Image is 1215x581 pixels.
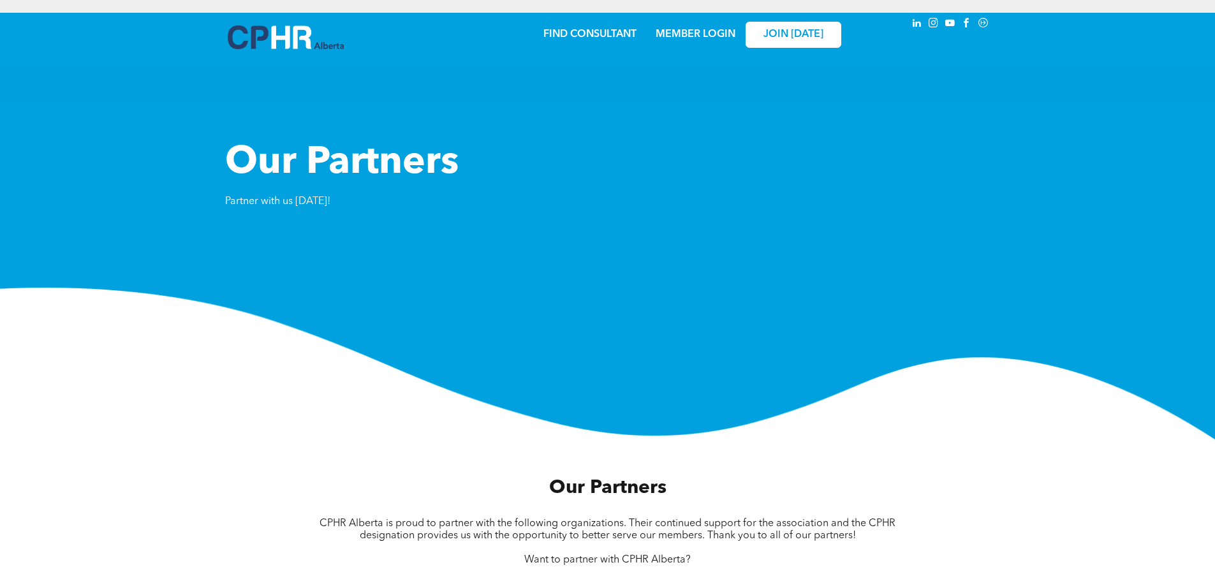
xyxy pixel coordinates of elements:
[910,16,924,33] a: linkedin
[320,518,895,541] span: CPHR Alberta is proud to partner with the following organizations. Their continued support for th...
[225,196,330,207] span: Partner with us [DATE]!
[746,22,841,48] a: JOIN [DATE]
[960,16,974,33] a: facebook
[976,16,990,33] a: Social network
[543,29,637,40] a: FIND CONSULTANT
[763,29,823,41] span: JOIN [DATE]
[943,16,957,33] a: youtube
[656,29,735,40] a: MEMBER LOGIN
[524,555,691,565] span: Want to partner with CPHR Alberta?
[549,478,666,497] span: Our Partners
[228,26,344,49] img: A blue and white logo for cp alberta
[225,144,459,182] span: Our Partners
[927,16,941,33] a: instagram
